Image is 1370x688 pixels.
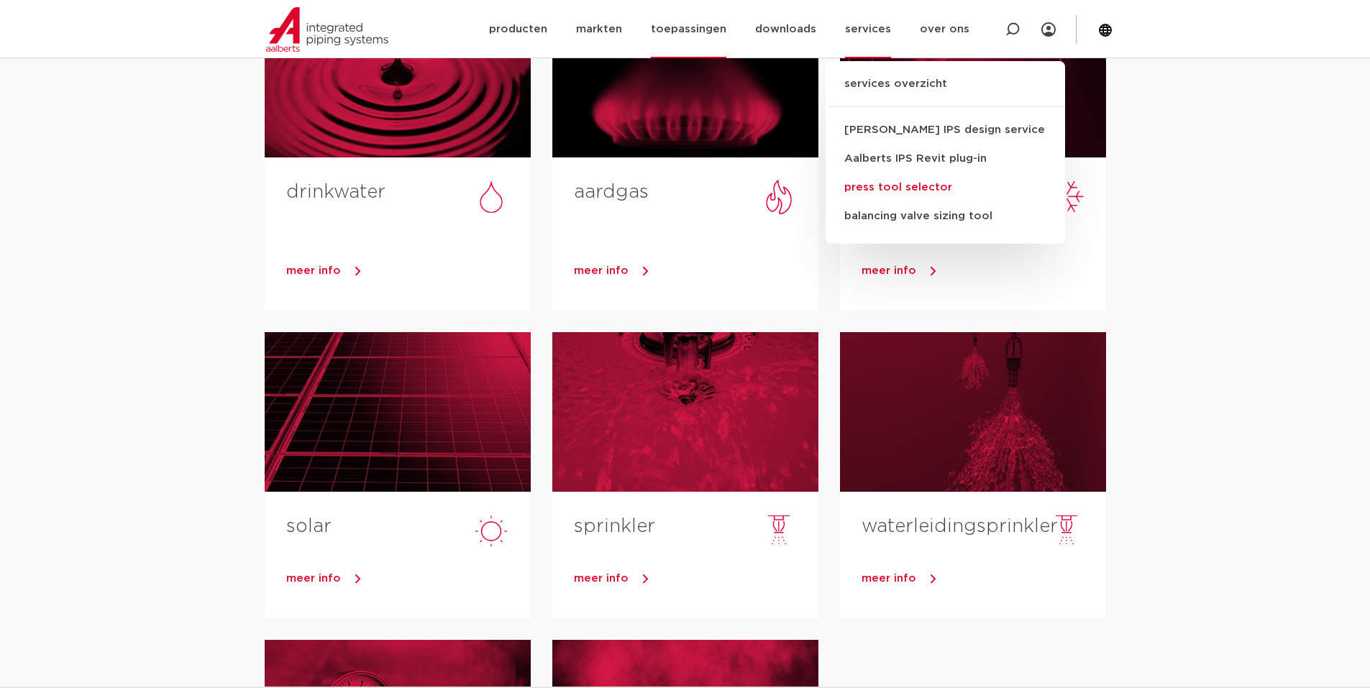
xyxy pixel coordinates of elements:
a: meer info [862,568,1106,590]
a: aardgas [574,183,649,201]
a: services overzicht [826,75,1065,107]
span: meer info [862,573,916,584]
a: meer info [862,260,1106,282]
a: sprinkler [574,517,655,536]
a: press tool selector [826,173,1065,202]
span: meer info [286,573,341,584]
a: solar [286,517,332,536]
a: meer info [574,260,818,282]
span: meer info [574,573,629,584]
a: waterleidingsprinkler [862,517,1058,536]
a: meer info [286,260,531,282]
span: meer info [862,265,916,276]
span: meer info [286,265,341,276]
a: meer info [574,568,818,590]
span: meer info [574,265,629,276]
a: balancing valve sizing tool [826,202,1065,231]
a: drinkwater [286,183,385,201]
a: meer info [286,568,531,590]
a: Aalberts IPS Revit plug-in [826,145,1065,173]
a: [PERSON_NAME] IPS design service [826,116,1065,145]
